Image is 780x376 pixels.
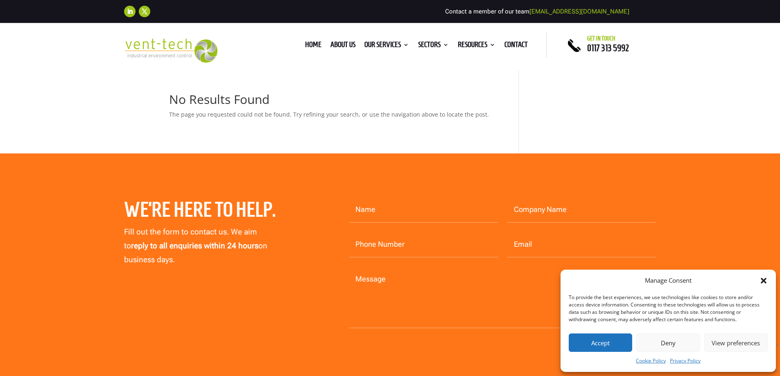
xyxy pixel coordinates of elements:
[636,356,666,366] a: Cookie Policy
[760,277,768,285] div: Close dialog
[349,232,498,257] input: Phone Number
[169,110,495,119] p: The page you requested could not be found. Try refining your search, or use the navigation above ...
[418,42,449,51] a: Sectors
[305,42,321,51] a: Home
[124,197,295,226] h2: We’re here to help.
[507,197,656,223] input: Company Name
[704,333,768,352] button: View preferences
[124,38,218,63] img: 2023-09-27T08_35_16.549ZVENT-TECH---Clear-background
[169,93,495,110] h1: No Results Found
[139,6,150,17] a: Follow on X
[504,42,528,51] a: Contact
[587,35,615,42] span: Get in touch
[507,232,656,257] input: Email
[645,276,692,286] div: Manage Consent
[569,333,632,352] button: Accept
[529,8,629,15] a: [EMAIL_ADDRESS][DOMAIN_NAME]
[569,294,767,323] div: To provide the best experiences, we use technologies like cookies to store and/or access device i...
[636,333,700,352] button: Deny
[458,42,495,51] a: Resources
[364,42,409,51] a: Our Services
[587,43,629,53] a: 0117 313 5992
[124,6,136,17] a: Follow on LinkedIn
[131,241,258,250] strong: reply to all enquiries within 24 hours
[349,197,498,223] input: Name
[445,8,629,15] span: Contact a member of our team
[124,227,257,250] span: Fill out the form to contact us. We aim to
[330,42,355,51] a: About us
[670,356,701,366] a: Privacy Policy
